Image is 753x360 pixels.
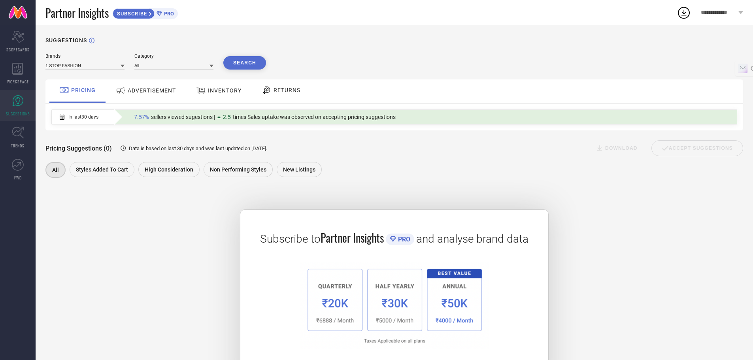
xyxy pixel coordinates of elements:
div: Category [134,53,213,59]
span: In last 30 days [68,114,98,120]
h1: SUGGESTIONS [45,37,87,43]
div: Percentage of sellers who have viewed suggestions for the current Insight Type [130,112,400,122]
span: PRICING [71,87,96,93]
span: PRO [162,11,174,17]
span: Styles Added To Cart [76,166,128,173]
span: TRENDS [11,143,25,149]
span: SUBSCRIBE [113,11,149,17]
span: New Listings [283,166,315,173]
span: Non Performing Styles [210,166,266,173]
span: Partner Insights [321,230,384,246]
span: 2.5 [223,114,231,120]
span: sellers viewed sugestions | [151,114,215,120]
span: SCORECARDS [6,47,30,53]
span: INVENTORY [208,87,242,94]
div: Brands [45,53,125,59]
span: Data is based on last 30 days and was last updated on [DATE] . [129,145,267,151]
span: Pricing Suggestions (0) [45,145,112,152]
a: SUBSCRIBEPRO [113,6,178,19]
span: SUGGESTIONS [6,111,30,117]
div: Open download list [677,6,691,20]
span: Partner Insights [45,5,109,21]
span: WORKSPACE [7,79,29,85]
span: High Consideration [145,166,193,173]
span: 7.57% [134,114,149,120]
span: ADVERTISEMENT [128,87,176,94]
span: FWD [14,175,22,181]
span: and analyse brand data [416,232,528,245]
span: RETURNS [274,87,300,93]
span: times Sales uptake was observed on accepting pricing suggestions [233,114,396,120]
span: Subscribe to [260,232,321,245]
img: 1a6fb96cb29458d7132d4e38d36bc9c7.png [300,262,488,349]
span: All [52,167,59,173]
button: Search [223,56,266,70]
span: PRO [396,236,410,243]
div: Accept Suggestions [651,140,743,156]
